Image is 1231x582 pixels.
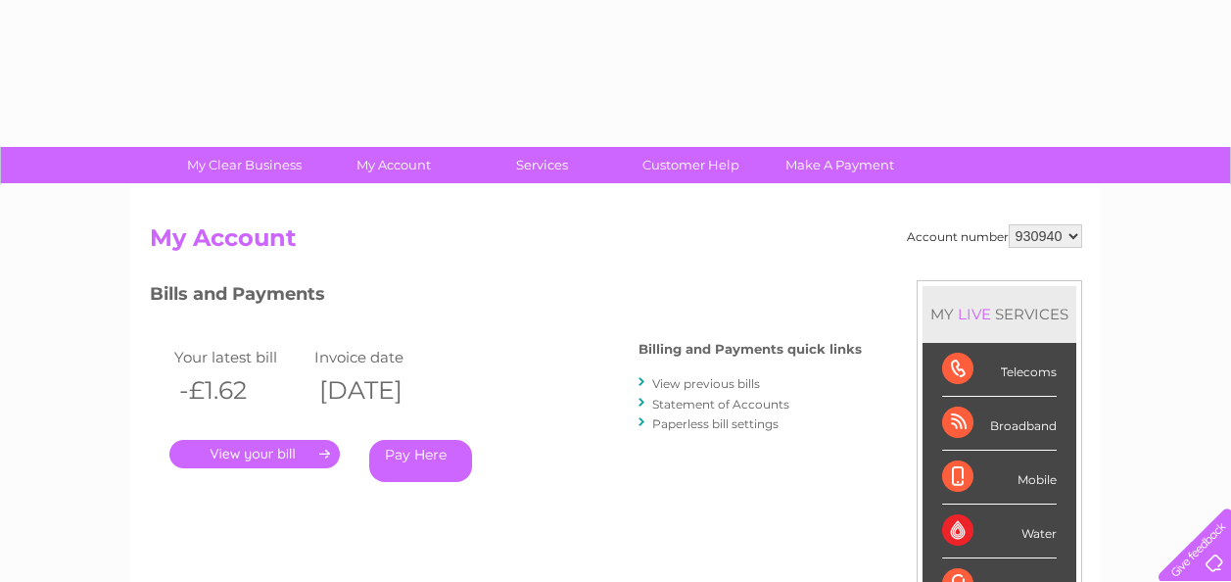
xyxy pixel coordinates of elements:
div: Account number [907,224,1082,248]
div: LIVE [954,305,995,323]
td: Invoice date [309,344,450,370]
a: Pay Here [369,440,472,482]
th: -£1.62 [169,370,310,411]
h4: Billing and Payments quick links [639,342,862,357]
a: Customer Help [610,147,772,183]
td: Your latest bill [169,344,310,370]
h2: My Account [150,224,1082,262]
a: Statement of Accounts [652,397,789,412]
a: Services [461,147,623,183]
a: My Account [312,147,474,183]
a: . [169,440,340,468]
a: My Clear Business [164,147,325,183]
div: Broadband [942,397,1057,451]
div: Water [942,505,1057,558]
a: View previous bills [652,376,760,391]
a: Make A Payment [759,147,921,183]
div: Telecoms [942,343,1057,397]
h3: Bills and Payments [150,280,862,315]
a: Paperless bill settings [652,416,779,431]
th: [DATE] [309,370,450,411]
div: MY SERVICES [923,286,1076,342]
div: Mobile [942,451,1057,505]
